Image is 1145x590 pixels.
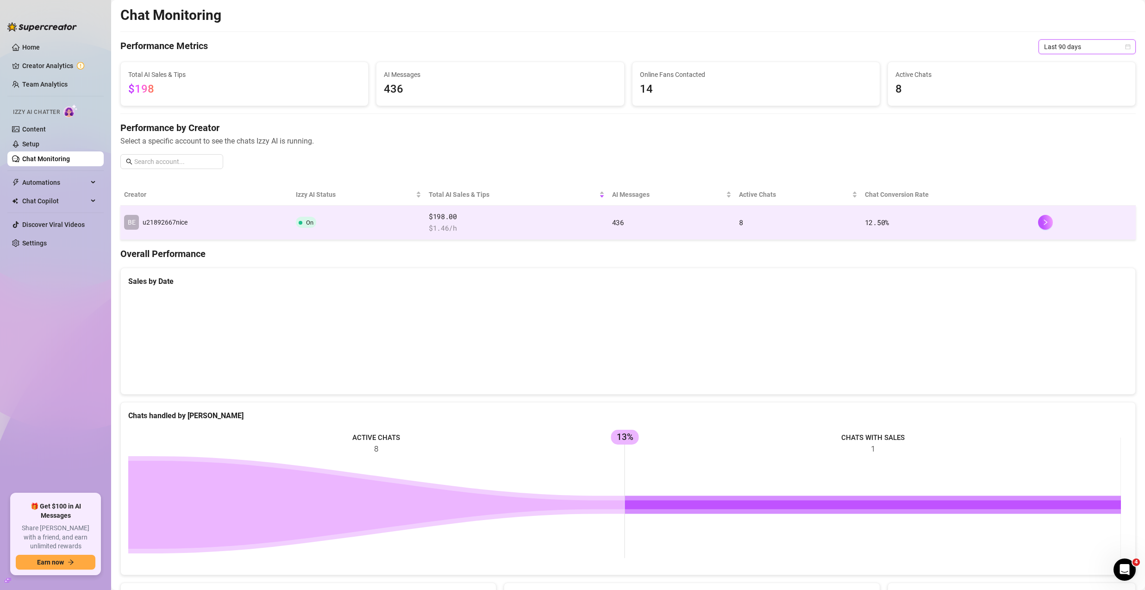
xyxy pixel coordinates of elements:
a: Setup [22,140,39,148]
th: Chat Conversion Rate [861,184,1034,206]
input: Search account... [134,157,218,167]
a: Settings [22,239,47,247]
span: Online Fans Contacted [640,69,872,80]
span: $ 1.46 /h [429,223,605,234]
a: Team Analytics [22,81,68,88]
iframe: Intercom live chat [1114,559,1136,581]
span: u21892667nice [143,219,188,226]
span: Total AI Sales & Tips [429,189,597,200]
th: AI Messages [608,184,735,206]
span: AI Messages [612,189,724,200]
th: Izzy AI Status [292,184,425,206]
img: AI Chatter [63,104,78,118]
span: search [126,158,132,165]
span: 12.50 % [865,218,889,227]
span: $198 [128,82,154,95]
span: Total AI Sales & Tips [128,69,361,80]
a: Content [22,126,46,133]
div: Sales by Date [128,276,1128,287]
span: build [5,577,11,584]
span: Select a specific account to see the chats Izzy AI is running. [120,135,1136,147]
a: Discover Viral Videos [22,221,85,228]
th: Total AI Sales & Tips [425,184,608,206]
img: logo-BBDzfeDw.svg [7,22,77,31]
span: thunderbolt [12,179,19,186]
h4: Overall Performance [120,247,1136,260]
span: 14 [640,81,872,98]
span: arrow-right [68,559,74,565]
th: Active Chats [735,184,861,206]
h2: Chat Monitoring [120,6,221,24]
span: 8 [739,218,743,227]
span: Share [PERSON_NAME] with a friend, and earn unlimited rewards [16,524,95,551]
th: Creator [120,184,292,206]
a: Chat Monitoring [22,155,70,163]
span: Automations [22,175,88,190]
span: Active Chats [739,189,850,200]
div: Chats handled by [PERSON_NAME] [128,410,1128,421]
span: Last 90 days [1044,40,1130,54]
h4: Performance Metrics [120,39,208,54]
span: 8 [895,81,1128,98]
a: Creator Analytics exclamation-circle [22,58,96,73]
button: Earn nowarrow-right [16,555,95,570]
a: Home [22,44,40,51]
span: right [1042,219,1049,226]
span: On [306,219,313,226]
span: 🎁 Get $100 in AI Messages [16,502,95,520]
span: 4 [1132,559,1140,566]
span: BE [128,217,136,227]
span: Chat Copilot [22,194,88,208]
span: 436 [384,81,616,98]
span: Active Chats [895,69,1128,80]
h4: Performance by Creator [120,121,1136,134]
span: calendar [1125,44,1131,50]
span: Izzy AI Chatter [13,108,60,117]
span: Izzy AI Status [296,189,413,200]
span: 436 [612,218,624,227]
span: AI Messages [384,69,616,80]
img: Chat Copilot [12,198,18,204]
span: Earn now [37,559,64,566]
span: $198.00 [429,211,605,222]
button: right [1038,215,1053,230]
